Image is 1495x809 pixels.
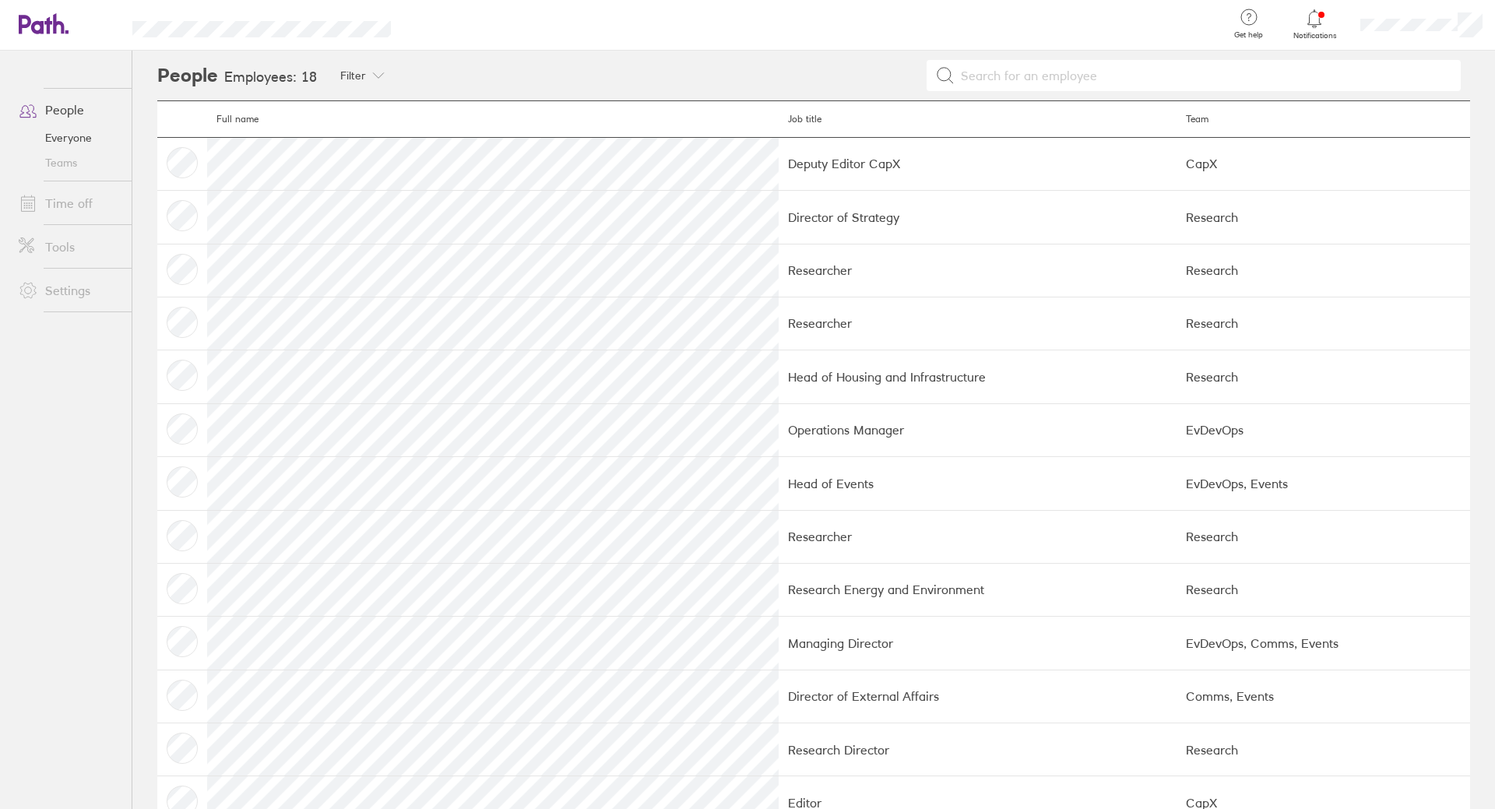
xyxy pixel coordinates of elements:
[779,137,1177,190] td: Deputy Editor CapX
[1177,563,1470,616] td: Research
[779,617,1177,670] td: Managing Director
[6,188,132,219] a: Time off
[779,723,1177,776] td: Research Director
[779,510,1177,563] td: Researcher
[1289,8,1340,40] a: Notifications
[6,125,132,150] a: Everyone
[1177,244,1470,297] td: Research
[6,94,132,125] a: People
[779,244,1177,297] td: Researcher
[779,350,1177,403] td: Head of Housing and Infrastructure
[6,275,132,306] a: Settings
[224,69,317,86] h3: Employees: 18
[779,297,1177,350] td: Researcher
[1177,297,1470,350] td: Research
[1177,350,1470,403] td: Research
[779,403,1177,456] td: Operations Manager
[779,670,1177,723] td: Director of External Affairs
[955,61,1452,90] input: Search for an employee
[1177,723,1470,776] td: Research
[779,101,1177,138] th: Job title
[1177,457,1470,510] td: EvDevOps, Events
[1177,191,1470,244] td: Research
[207,101,779,138] th: Full name
[779,457,1177,510] td: Head of Events
[6,231,132,262] a: Tools
[1177,137,1470,190] td: CapX
[1223,30,1274,40] span: Get help
[1177,617,1470,670] td: EvDevOps, Comms, Events
[1177,510,1470,563] td: Research
[340,69,366,82] span: Filter
[1177,403,1470,456] td: EvDevOps
[1177,101,1470,138] th: Team
[1177,670,1470,723] td: Comms, Events
[779,191,1177,244] td: Director of Strategy
[1289,31,1340,40] span: Notifications
[6,150,132,175] a: Teams
[157,51,218,100] h2: People
[779,563,1177,616] td: Research Energy and Environment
